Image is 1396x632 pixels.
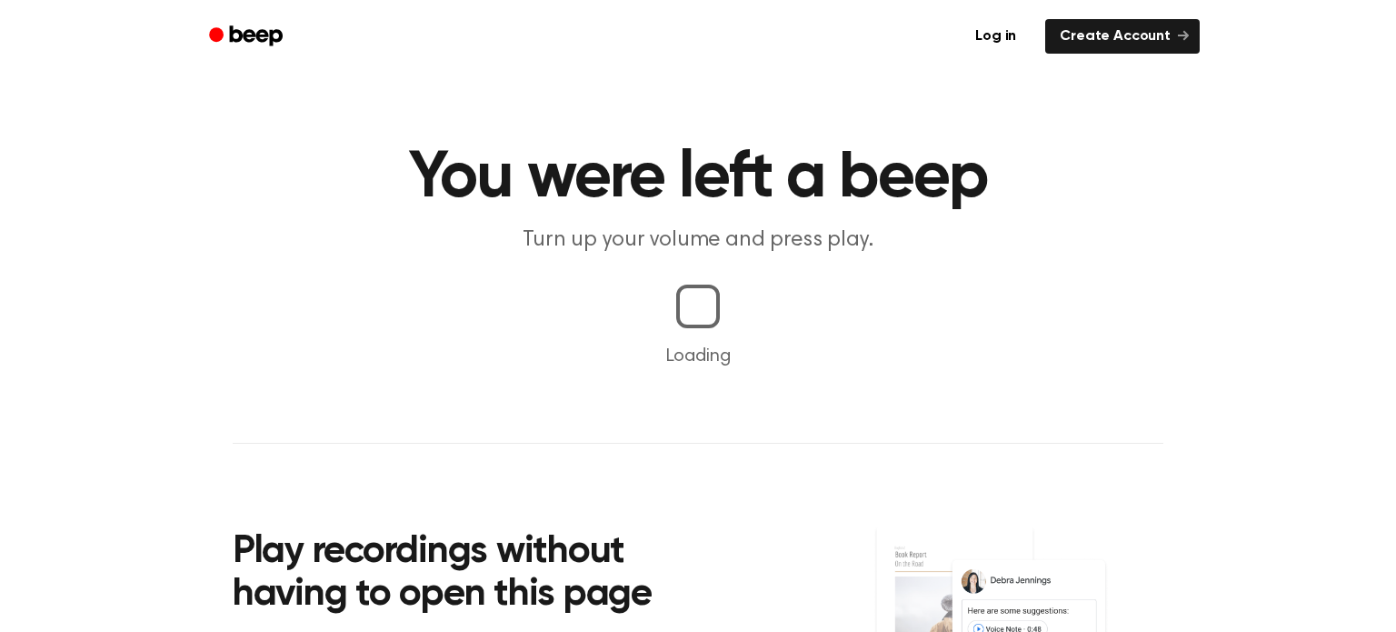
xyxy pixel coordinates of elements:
[233,145,1163,211] h1: You were left a beep
[233,531,723,617] h2: Play recordings without having to open this page
[957,15,1034,57] a: Log in
[196,19,299,55] a: Beep
[22,343,1374,370] p: Loading
[349,226,1047,256] p: Turn up your volume and press play.
[1045,19,1200,54] a: Create Account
